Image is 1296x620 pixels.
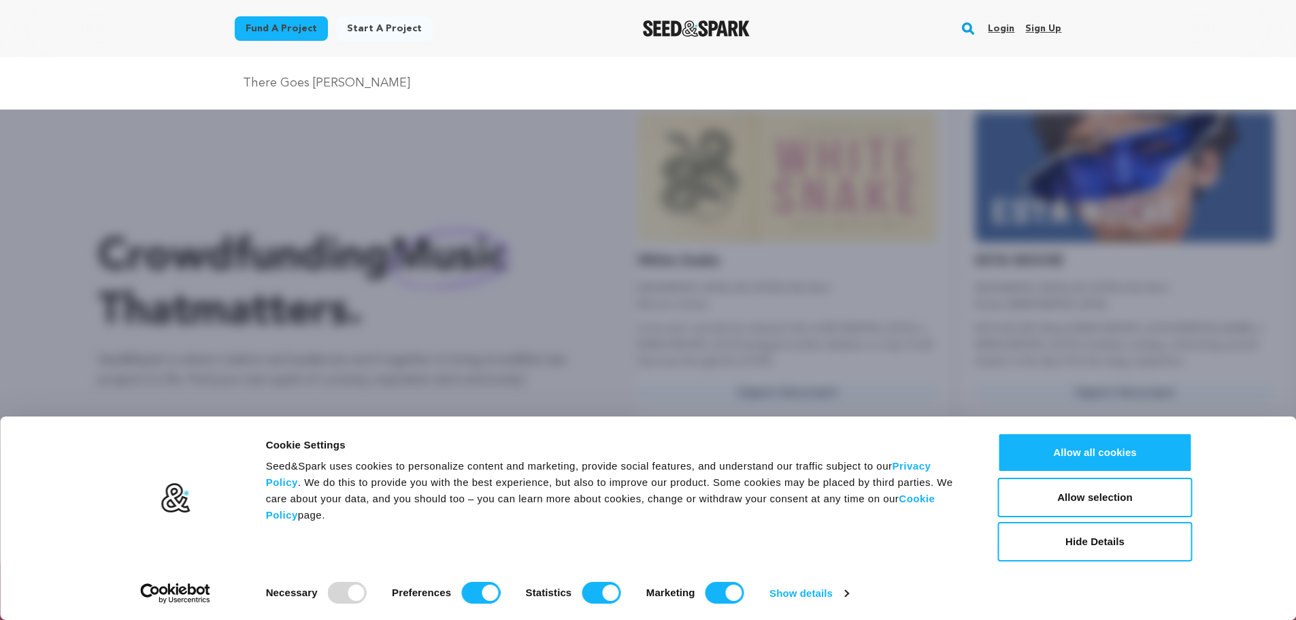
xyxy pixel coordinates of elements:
a: Sign up [1025,18,1061,39]
legend: Consent Selection [265,576,266,577]
a: Fund a project [235,16,328,41]
strong: Preferences [392,587,451,598]
strong: Marketing [646,587,695,598]
button: Hide Details [998,522,1193,561]
div: Cookie Settings [266,437,967,453]
button: Allow selection [998,478,1193,517]
a: Seed&Spark Homepage [643,20,750,37]
div: Seed&Spark uses cookies to personalize content and marketing, provide social features, and unders... [266,458,967,523]
input: Search [235,74,1062,93]
a: Usercentrics Cookiebot - opens in a new window [116,583,235,604]
a: Show details [769,583,848,604]
a: Start a project [336,16,433,41]
strong: Statistics [526,587,572,598]
img: Seed&Spark Logo Dark Mode [643,20,750,37]
button: Allow all cookies [998,433,1193,472]
strong: Necessary [266,587,318,598]
a: Login [988,18,1014,39]
img: logo [160,483,190,514]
